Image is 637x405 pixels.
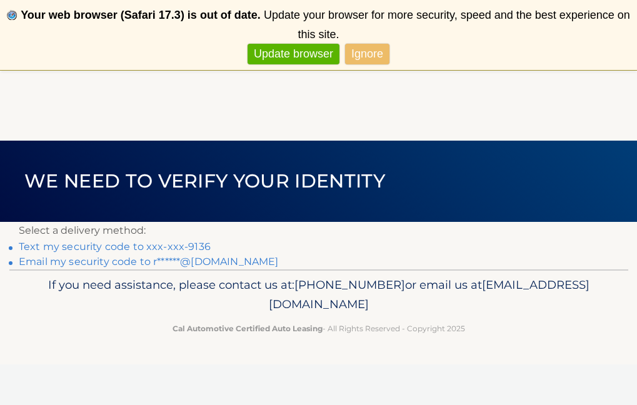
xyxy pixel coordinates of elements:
[19,222,618,239] p: Select a delivery method:
[19,241,211,252] a: Text my security code to xxx-xxx-9136
[19,256,279,267] a: Email my security code to r******@[DOMAIN_NAME]
[264,9,630,41] span: Update your browser for more security, speed and the best experience on this site.
[28,322,609,335] p: - All Rights Reserved - Copyright 2025
[28,275,609,315] p: If you need assistance, please contact us at: or email us at
[173,324,323,333] strong: Cal Automotive Certified Auto Leasing
[21,9,261,21] b: Your web browser (Safari 17.3) is out of date.
[248,44,339,64] a: Update browser
[345,44,389,64] a: Ignore
[24,169,385,192] span: We need to verify your identity
[294,277,405,292] span: [PHONE_NUMBER]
